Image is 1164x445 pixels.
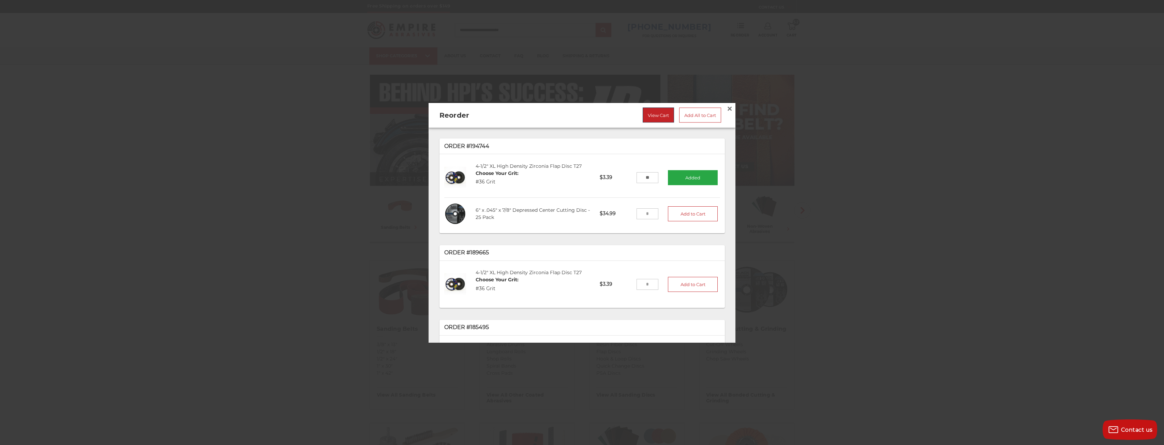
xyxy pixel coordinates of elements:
a: 4-1/2" XL High Density Zirconia Flap Disc T27 [476,163,582,169]
dd: #36 Grit [476,178,519,186]
span: Contact us [1121,427,1153,433]
a: Add All to Cart [679,107,721,122]
p: $3.39 [595,276,636,293]
dd: #36 Grit [476,285,519,292]
button: Added [668,170,718,185]
img: 4-1/2 [444,273,466,295]
button: Add to Cart [668,206,718,221]
dt: Choose Your Grit: [476,169,519,177]
a: 6" x .045" x 7/8" Depressed Center Cutting Disc - 25 Pack [476,207,590,220]
button: Contact us [1103,419,1157,440]
a: Close [724,103,735,114]
p: Order #185495 [444,323,720,331]
img: 4-1/2 [444,166,466,189]
h2: Reorder [439,110,552,120]
button: Add to Cart [668,277,718,292]
a: 4-1/2" XL High Density Zirconia Flap Disc T27 [476,269,582,276]
dt: Choose Your Grit: [476,276,519,283]
span: × [727,102,733,115]
p: Order #194744 [444,142,720,150]
a: View Cart [643,107,674,122]
img: 6 [444,203,466,225]
p: Order #189665 [444,249,720,257]
p: $34.99 [595,205,636,222]
p: $3.39 [595,169,636,186]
